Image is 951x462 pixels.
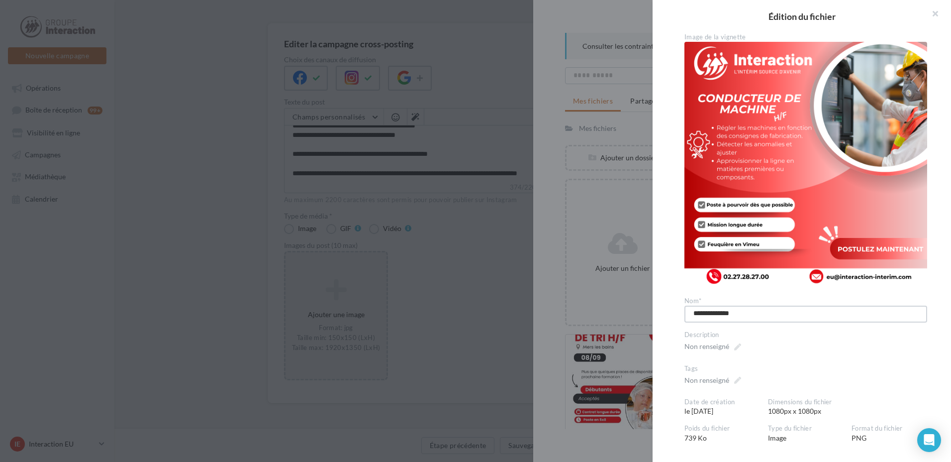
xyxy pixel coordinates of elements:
div: 1080px x 1080px [768,398,935,417]
div: PNG [852,424,935,443]
div: Dimensions du fichier [768,398,927,407]
div: Type du fichier [768,424,844,433]
div: Poids du fichier [684,424,760,433]
span: Non renseigné [684,340,741,353]
h2: Édition du fichier [668,12,935,21]
div: Date de création [684,398,760,407]
div: Tags [684,364,927,373]
div: le [DATE] [684,398,768,417]
div: Open Intercom Messenger [917,428,941,452]
div: Non renseigné [684,375,729,385]
div: Description [684,331,927,340]
div: 739 Ko [684,424,768,443]
img: Copie de MACON [684,42,927,285]
div: Image de la vignette [684,33,927,42]
div: Image [768,424,852,443]
div: Format du fichier [852,424,927,433]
